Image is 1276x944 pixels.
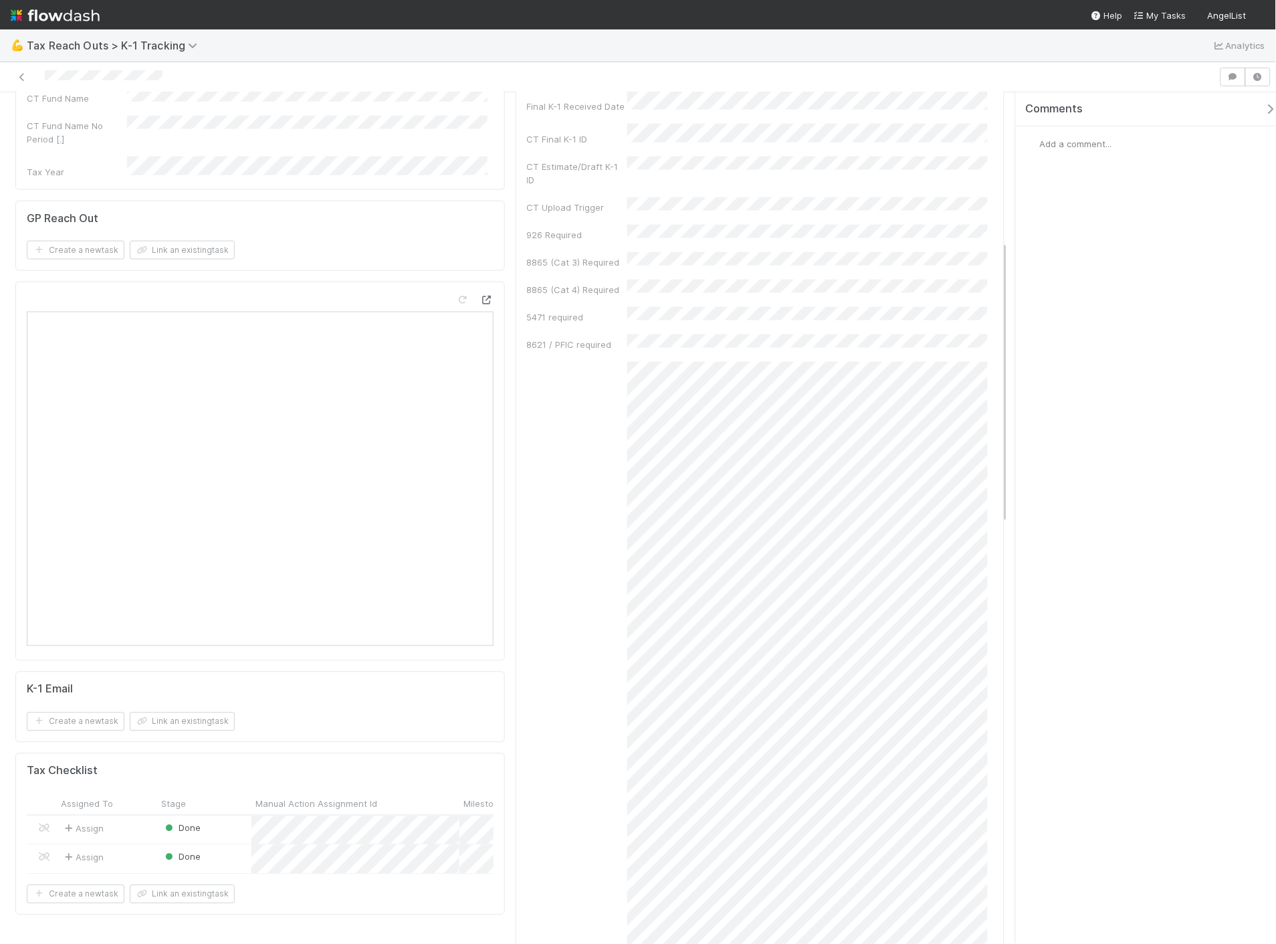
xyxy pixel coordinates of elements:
[527,132,627,146] div: CT Final K-1 ID
[1027,137,1040,151] img: avatar_55a2f090-1307-4765-93b4-f04da16234ba.png
[62,851,104,864] span: Assign
[27,241,124,260] button: Create a newtask
[527,338,627,351] div: 8621 / PFIC required
[527,256,627,269] div: 8865 (Cat 3) Required
[27,212,98,225] h5: GP Reach Out
[163,823,201,834] span: Done
[255,797,377,811] span: Manual Action Assignment Id
[1252,9,1265,23] img: avatar_55a2f090-1307-4765-93b4-f04da16234ba.png
[527,283,627,296] div: 8865 (Cat 4) Required
[527,310,627,324] div: 5471 required
[61,797,113,811] span: Assigned To
[463,797,504,811] span: Milestone
[27,92,127,105] div: CT Fund Name
[527,100,627,113] div: Final K-1 Received Date
[27,683,73,696] h5: K-1 Email
[27,119,127,146] div: CT Fund Name No Period [.]
[130,713,235,731] button: Link an existingtask
[11,39,24,51] span: 💪
[130,241,235,260] button: Link an existingtask
[163,852,201,862] span: Done
[1208,10,1247,21] span: AngelList
[27,39,204,52] span: Tax Reach Outs > K-1 Tracking
[1212,37,1265,54] a: Analytics
[27,885,124,904] button: Create a newtask
[1040,138,1112,149] span: Add a comment...
[27,165,127,179] div: Tax Year
[1091,9,1123,22] div: Help
[11,4,100,27] img: logo-inverted-e16ddd16eac7371096b0.svg
[1134,10,1186,21] span: My Tasks
[163,850,201,864] div: Done
[130,885,235,904] button: Link an existingtask
[27,765,98,778] h5: Tax Checklist
[527,160,627,187] div: CT Estimate/Draft K-1 ID
[161,797,186,811] span: Stage
[527,228,627,242] div: 926 Required
[163,822,201,835] div: Done
[62,822,104,836] span: Assign
[1134,9,1186,22] a: My Tasks
[1026,102,1083,116] span: Comments
[527,201,627,214] div: CT Upload Trigger
[27,713,124,731] button: Create a newtask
